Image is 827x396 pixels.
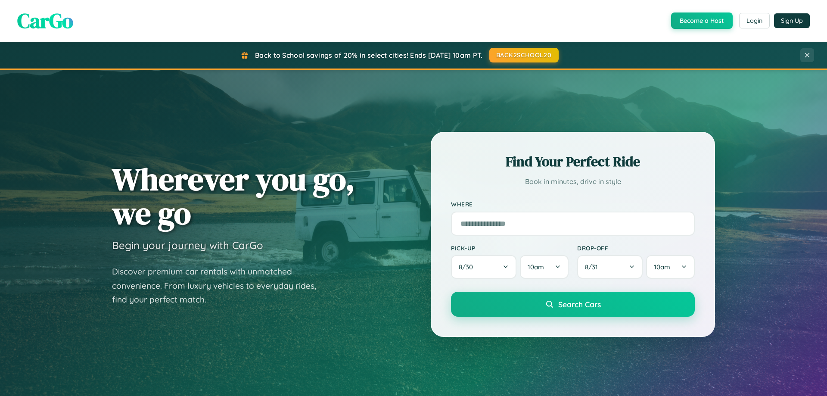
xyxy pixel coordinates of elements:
p: Book in minutes, drive in style [451,175,695,188]
span: Search Cars [558,299,601,309]
span: 8 / 30 [459,263,477,271]
button: 8/30 [451,255,516,279]
label: Drop-off [577,244,695,252]
button: 10am [520,255,569,279]
span: 10am [528,263,544,271]
button: Sign Up [774,13,810,28]
span: Back to School savings of 20% in select cities! Ends [DATE] 10am PT. [255,51,482,59]
button: Login [739,13,770,28]
h2: Find Your Perfect Ride [451,152,695,171]
h3: Begin your journey with CarGo [112,239,263,252]
p: Discover premium car rentals with unmatched convenience. From luxury vehicles to everyday rides, ... [112,265,327,307]
button: Search Cars [451,292,695,317]
h1: Wherever you go, we go [112,162,355,230]
button: Become a Host [671,12,733,29]
button: BACK2SCHOOL20 [489,48,559,62]
button: 8/31 [577,255,643,279]
label: Pick-up [451,244,569,252]
span: 10am [654,263,670,271]
button: 10am [646,255,695,279]
span: 8 / 31 [585,263,602,271]
label: Where [451,201,695,208]
span: CarGo [17,6,73,35]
